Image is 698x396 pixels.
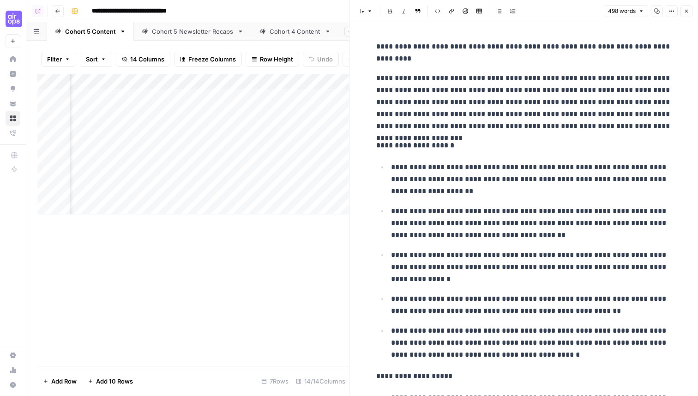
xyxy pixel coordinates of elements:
[152,27,234,36] div: Cohort 5 Newsletter Recaps
[80,52,112,67] button: Sort
[6,11,22,27] img: AirCraft - AM Logo
[270,27,321,36] div: Cohort 4 Content
[188,55,236,64] span: Freeze Columns
[6,111,20,126] a: Browse
[65,27,116,36] div: Cohort 5 Content
[37,374,82,389] button: Add Row
[258,374,292,389] div: 7 Rows
[6,52,20,67] a: Home
[6,67,20,81] a: Insights
[130,55,164,64] span: 14 Columns
[608,7,636,15] span: 498 words
[51,377,77,386] span: Add Row
[6,363,20,378] a: Usage
[82,374,138,389] button: Add 10 Rows
[6,96,20,111] a: Your Data
[292,374,349,389] div: 14/14 Columns
[86,55,98,64] span: Sort
[260,55,293,64] span: Row Height
[174,52,242,67] button: Freeze Columns
[6,126,20,140] a: Flightpath
[246,52,299,67] button: Row Height
[604,5,648,17] button: 498 words
[252,22,339,41] a: Cohort 4 Content
[47,22,134,41] a: Cohort 5 Content
[134,22,252,41] a: Cohort 5 Newsletter Recaps
[317,55,333,64] span: Undo
[116,52,170,67] button: 14 Columns
[41,52,76,67] button: Filter
[6,348,20,363] a: Settings
[6,378,20,392] button: Help + Support
[6,81,20,96] a: Opportunities
[47,55,62,64] span: Filter
[6,7,20,30] button: Workspace: AirCraft - AM
[303,52,339,67] button: Undo
[96,377,133,386] span: Add 10 Rows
